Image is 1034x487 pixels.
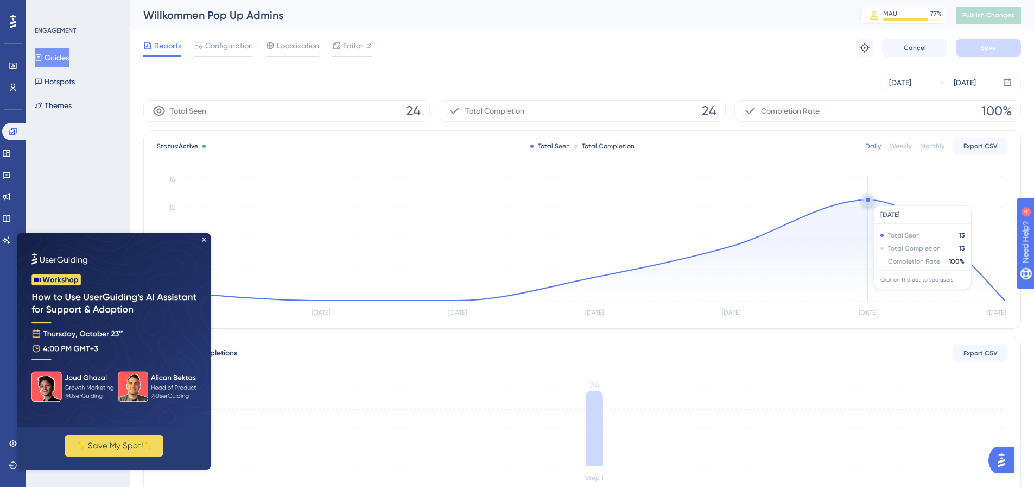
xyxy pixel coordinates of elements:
button: Publish Changes [956,7,1021,24]
span: Editor [343,39,363,52]
div: Weekly [890,142,911,151]
span: Total Seen [170,104,206,117]
tspan: [DATE] [987,309,1006,316]
button: Themes [35,96,72,115]
button: Guides [35,48,69,67]
div: [DATE] [954,76,976,89]
span: Cancel [904,43,926,52]
button: Hotspots [35,72,75,91]
button: Cancel [882,39,947,57]
div: MAU [883,9,897,18]
span: 24 [406,102,421,120]
span: Save [981,43,996,52]
span: Active [179,142,198,150]
tspan: [DATE] [312,309,330,316]
span: Total Completion [465,104,524,117]
span: Reports [154,39,181,52]
iframe: UserGuiding AI Assistant Launcher [988,444,1021,477]
span: Status: [157,142,198,151]
span: Completion Rate [761,104,820,117]
span: 24 [702,102,716,120]
tspan: [DATE] [585,309,604,316]
span: Export CSV [963,142,998,151]
span: Export CSV [963,349,998,358]
span: Localization [277,39,319,52]
div: 4 [75,5,79,14]
button: Export CSV [953,138,1007,155]
tspan: [DATE] [722,309,740,316]
tspan: 24 [590,380,599,390]
button: Save [956,39,1021,57]
span: Publish Changes [962,11,1014,20]
div: Total Completion [574,142,635,151]
span: 100% [981,102,1012,120]
div: 77 % [930,9,942,18]
tspan: [DATE] [859,309,877,316]
div: Close Preview [185,4,189,9]
tspan: 16 [169,176,175,183]
button: ✨ Save My Spot!✨ [47,202,146,223]
tspan: Step 1 [585,474,604,482]
div: Daily [865,142,881,151]
div: Total Seen [530,142,570,151]
span: Need Help? [26,3,68,16]
div: ENGAGEMENT [35,26,76,35]
tspan: [DATE] [448,309,467,316]
div: [DATE] [889,76,911,89]
tspan: 12 [169,204,175,211]
span: Configuration [205,39,253,52]
tspan: 0 [170,462,175,470]
button: Export CSV [953,345,1007,362]
div: Monthly [920,142,944,151]
div: Willkommen Pop Up Admins [143,8,833,23]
